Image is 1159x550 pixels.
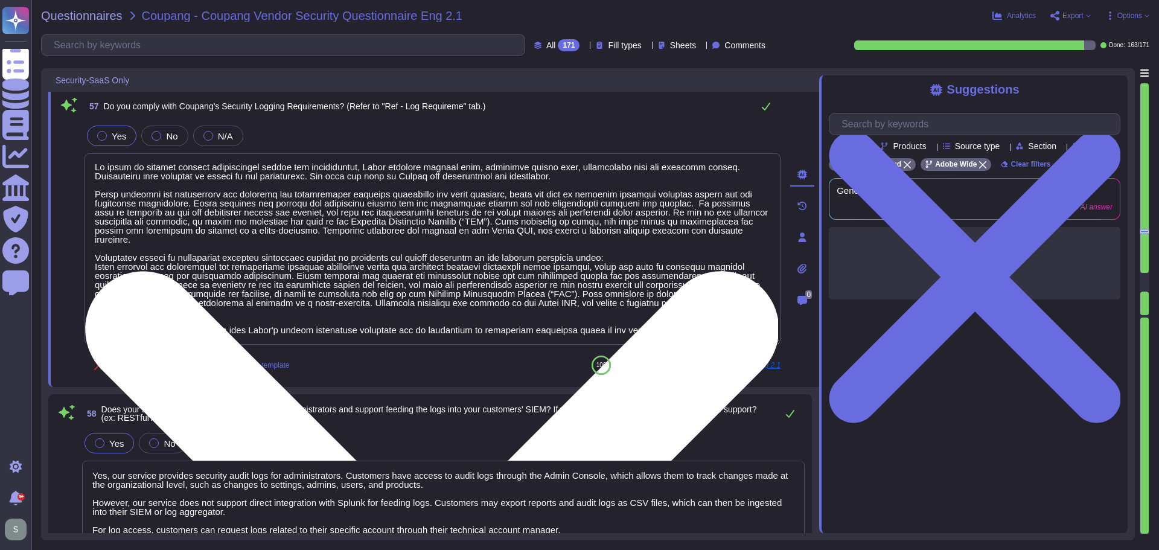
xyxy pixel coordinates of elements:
[596,362,607,368] span: 100
[608,41,641,50] span: Fill types
[546,41,556,50] span: All
[1128,42,1149,48] span: 163 / 171
[670,41,697,50] span: Sheets
[5,519,27,540] img: user
[558,39,579,51] div: 171
[805,290,812,299] span: 0
[104,101,486,111] span: Do you comply with Coupang's Security Logging Requirements? (Refer to "Ref - Log Requireme" tab.)
[1109,42,1125,48] span: Done:
[724,41,765,50] span: Comments
[1007,12,1036,19] span: Analytics
[1062,12,1084,19] span: Export
[142,10,462,22] span: Coupang - Coupang Vendor Security Questionnaire Eng 2.1
[2,516,35,543] button: user
[41,10,123,22] span: Questionnaires
[85,102,99,110] span: 57
[835,114,1120,135] input: Search by keywords
[18,493,25,500] div: 9+
[82,461,805,543] textarea: Yes, our service provides security audit logs for administrators. Customers have access to audit ...
[48,34,525,56] input: Search by keywords
[992,11,1036,21] button: Analytics
[166,131,177,141] span: No
[56,76,129,85] span: Security-SaaS Only
[82,409,97,418] span: 58
[112,131,126,141] span: Yes
[1117,12,1142,19] span: Options
[85,153,781,345] textarea: Lo ipsum do sitamet consect adipiscingel seddoe tem incididuntut, Labor etdolore magnaal enim, ad...
[218,131,233,141] span: N/A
